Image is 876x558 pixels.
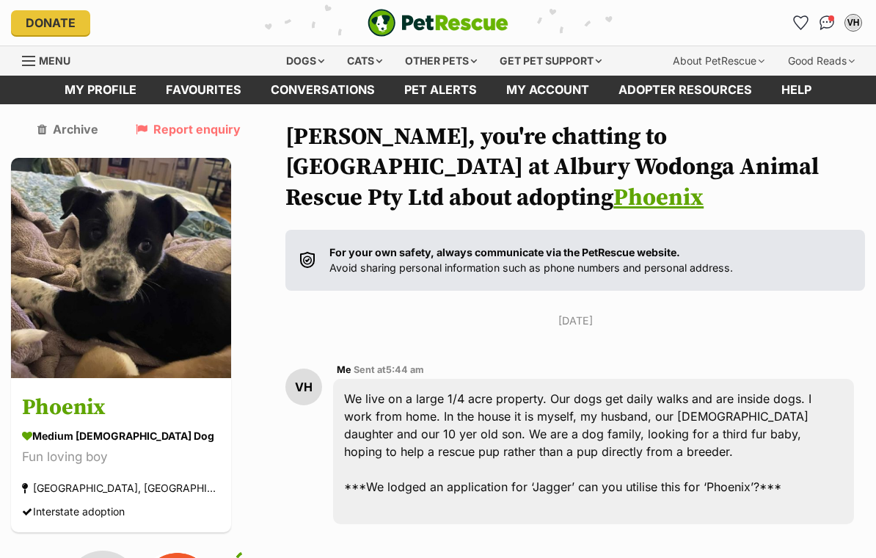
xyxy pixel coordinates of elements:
[778,46,865,76] div: Good Reads
[846,15,861,30] div: VH
[815,11,839,35] a: Conversations
[842,11,865,35] button: My account
[333,379,854,524] div: We live on a large 1/4 acre property. Our dogs get daily walks and are inside dogs. I work from h...
[354,364,424,375] span: Sent at
[22,447,220,467] div: Fun loving boy
[820,15,835,30] img: chat-41dd97257d64d25036548639549fe6c8038ab92f7586957e7f3b1b290dea8141.svg
[285,123,865,214] h1: [PERSON_NAME], you're chatting to [GEOGRAPHIC_DATA] at Albury Wodonga Animal Rescue Pty Ltd about...
[489,46,612,76] div: Get pet support
[613,184,704,213] a: Phoenix
[337,364,351,375] span: Me
[256,76,390,104] a: conversations
[22,428,220,443] div: medium [DEMOGRAPHIC_DATA] Dog
[390,76,492,104] a: Pet alerts
[789,11,865,35] ul: Account quick links
[22,501,125,521] div: Interstate adoption
[11,10,90,35] a: Donate
[329,244,733,276] p: Avoid sharing personal information such as phone numbers and personal address.
[395,46,487,76] div: Other pets
[22,391,220,424] h3: Phoenix
[368,9,508,37] img: logo-e224e6f780fb5917bec1dbf3a21bbac754714ae5b6737aabdf751b685950b380.svg
[368,9,508,37] a: PetRescue
[136,123,241,136] a: Report enquiry
[37,123,98,136] a: Archive
[11,158,231,378] img: Phoenix
[285,313,865,328] p: [DATE]
[767,76,826,104] a: Help
[285,369,322,405] div: VH
[789,11,812,35] a: Favourites
[151,76,256,104] a: Favourites
[604,76,767,104] a: Adopter resources
[22,46,81,73] a: Menu
[39,54,70,67] span: Menu
[50,76,151,104] a: My profile
[386,364,424,375] span: 5:44 am
[329,246,680,258] strong: For your own safety, always communicate via the PetRescue website.
[11,380,231,532] a: Phoenix medium [DEMOGRAPHIC_DATA] Dog Fun loving boy [GEOGRAPHIC_DATA], [GEOGRAPHIC_DATA] Interst...
[276,46,335,76] div: Dogs
[337,46,393,76] div: Cats
[492,76,604,104] a: My account
[663,46,775,76] div: About PetRescue
[22,478,220,498] div: [GEOGRAPHIC_DATA], [GEOGRAPHIC_DATA]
